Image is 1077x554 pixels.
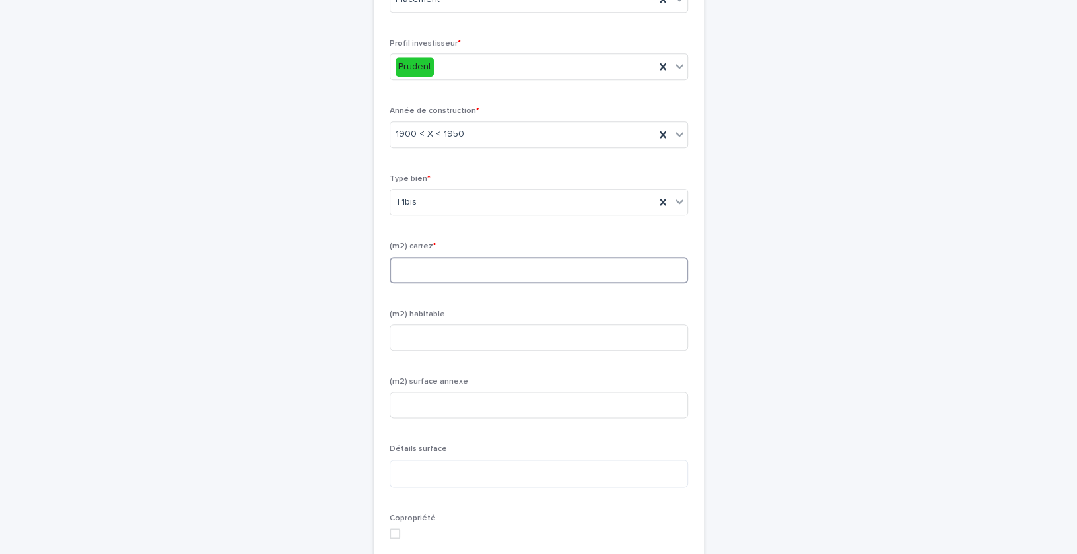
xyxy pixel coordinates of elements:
span: Type bien [390,175,431,183]
span: Copropriété [390,514,436,522]
span: Année de construction [390,107,479,115]
div: Prudent [396,57,434,77]
span: (m2) carrez [390,242,436,250]
span: (m2) habitable [390,310,445,318]
span: Détails surface [390,445,447,453]
span: Profil investisseur [390,40,461,48]
span: 1900 < X < 1950 [396,127,464,141]
span: (m2) surface annexe [390,378,468,386]
span: T1bis [396,195,417,209]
